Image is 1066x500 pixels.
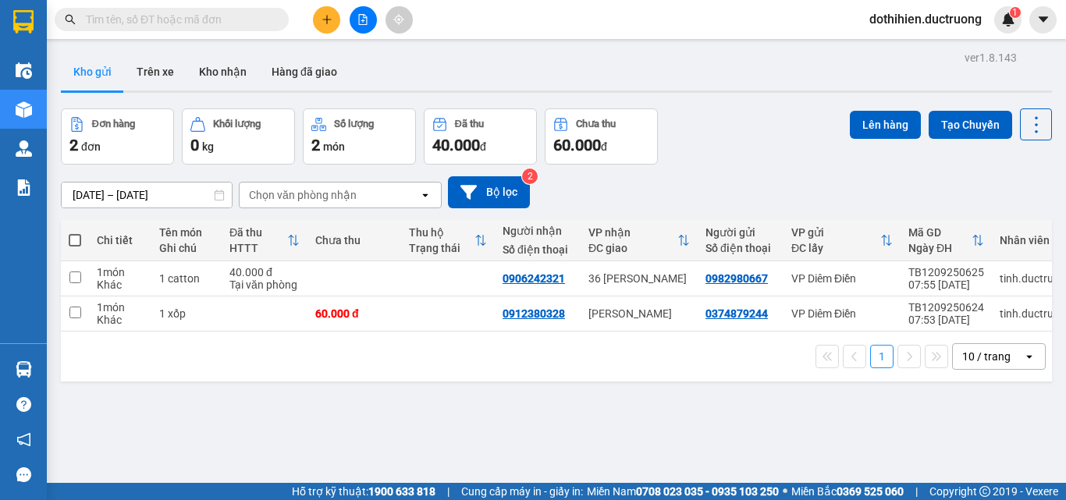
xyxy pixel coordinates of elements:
div: ver 1.8.143 [965,49,1017,66]
span: món [323,140,345,153]
div: Tên món [159,226,214,239]
button: Đơn hàng2đơn [61,108,174,165]
span: đ [480,140,486,153]
span: Cung cấp máy in - giấy in: [461,483,583,500]
span: 2 [311,136,320,154]
div: 0982980667 [705,272,768,285]
span: đơn [81,140,101,153]
button: caret-down [1029,6,1057,34]
button: Khối lượng0kg [182,108,295,165]
div: Số điện thoại [705,242,776,254]
div: Chưa thu [576,119,616,129]
div: Mã GD [908,226,972,239]
button: Kho gửi [61,53,124,90]
button: aim [386,6,413,34]
span: 1 [1012,7,1018,18]
div: TB1209250625 [908,266,984,278]
button: Hàng đã giao [259,53,350,90]
div: Số điện thoại [503,243,573,256]
div: 60.000 đ [315,307,393,320]
span: | [447,483,449,500]
span: ⚪️ [783,488,787,495]
div: 07:55 [DATE] [908,278,984,291]
span: search [65,14,76,25]
div: Ghi chú [159,242,214,254]
div: Khác [97,278,144,291]
div: Đã thu [229,226,287,239]
div: VP gửi [791,226,880,239]
th: Toggle SortBy [401,220,495,261]
div: Người gửi [705,226,776,239]
div: 0912380328 [503,307,565,320]
div: ĐC giao [588,242,677,254]
input: Select a date range. [62,183,232,207]
span: message [16,467,31,482]
button: Chưa thu60.000đ [545,108,658,165]
span: 0 [190,136,199,154]
button: Đã thu40.000đ [424,108,537,165]
button: plus [313,6,340,34]
span: plus [322,14,332,25]
div: 10 / trang [962,349,1011,364]
strong: 1900 633 818 [368,485,435,498]
th: Toggle SortBy [784,220,901,261]
span: dothihien.ductruong [857,9,994,29]
button: Kho nhận [187,53,259,90]
span: | [915,483,918,500]
div: Đã thu [455,119,484,129]
span: kg [202,140,214,153]
img: solution-icon [16,179,32,196]
button: file-add [350,6,377,34]
div: Thu hộ [409,226,474,239]
div: HTTT [229,242,287,254]
button: 1 [870,345,894,368]
th: Toggle SortBy [222,220,307,261]
img: logo-vxr [13,10,34,34]
span: 40.000 [432,136,480,154]
div: Đơn hàng [92,119,135,129]
strong: 0708 023 035 - 0935 103 250 [636,485,779,498]
div: Chọn văn phòng nhận [249,187,357,203]
img: warehouse-icon [16,101,32,118]
div: 1 món [97,266,144,278]
div: VP Diêm Điền [791,307,893,320]
div: 0906242321 [503,272,565,285]
button: Trên xe [124,53,187,90]
div: VP nhận [588,226,677,239]
div: 1 xốp [159,307,214,320]
img: warehouse-icon [16,140,32,157]
span: 2 [69,136,78,154]
div: Khác [97,314,144,326]
div: ĐC lấy [791,242,880,254]
div: 1 món [97,301,144,314]
div: Chưa thu [315,234,393,246]
button: Lên hàng [850,111,921,139]
div: 40.000 đ [229,266,300,278]
div: Trạng thái [409,242,474,254]
div: Khối lượng [213,119,261,129]
img: warehouse-icon [16,361,32,378]
span: aim [393,14,404,25]
input: Tìm tên, số ĐT hoặc mã đơn [86,11,270,28]
div: 1 catton [159,272,214,285]
div: [PERSON_NAME] [588,307,690,320]
sup: 1 [1010,7,1021,18]
span: Hỗ trợ kỹ thuật: [292,483,435,500]
div: Chi tiết [97,234,144,246]
span: đ [601,140,607,153]
span: file-add [357,14,368,25]
div: Tại văn phòng [229,278,300,291]
div: Số lượng [334,119,374,129]
img: icon-new-feature [1001,12,1015,27]
div: 07:53 [DATE] [908,314,984,326]
button: Bộ lọc [448,176,530,208]
div: 0374879244 [705,307,768,320]
th: Toggle SortBy [901,220,992,261]
div: Người nhận [503,225,573,237]
span: caret-down [1036,12,1050,27]
span: copyright [979,486,990,497]
sup: 2 [522,168,538,184]
svg: open [419,189,432,201]
div: VP Diêm Điền [791,272,893,285]
button: Tạo Chuyến [929,111,1012,139]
